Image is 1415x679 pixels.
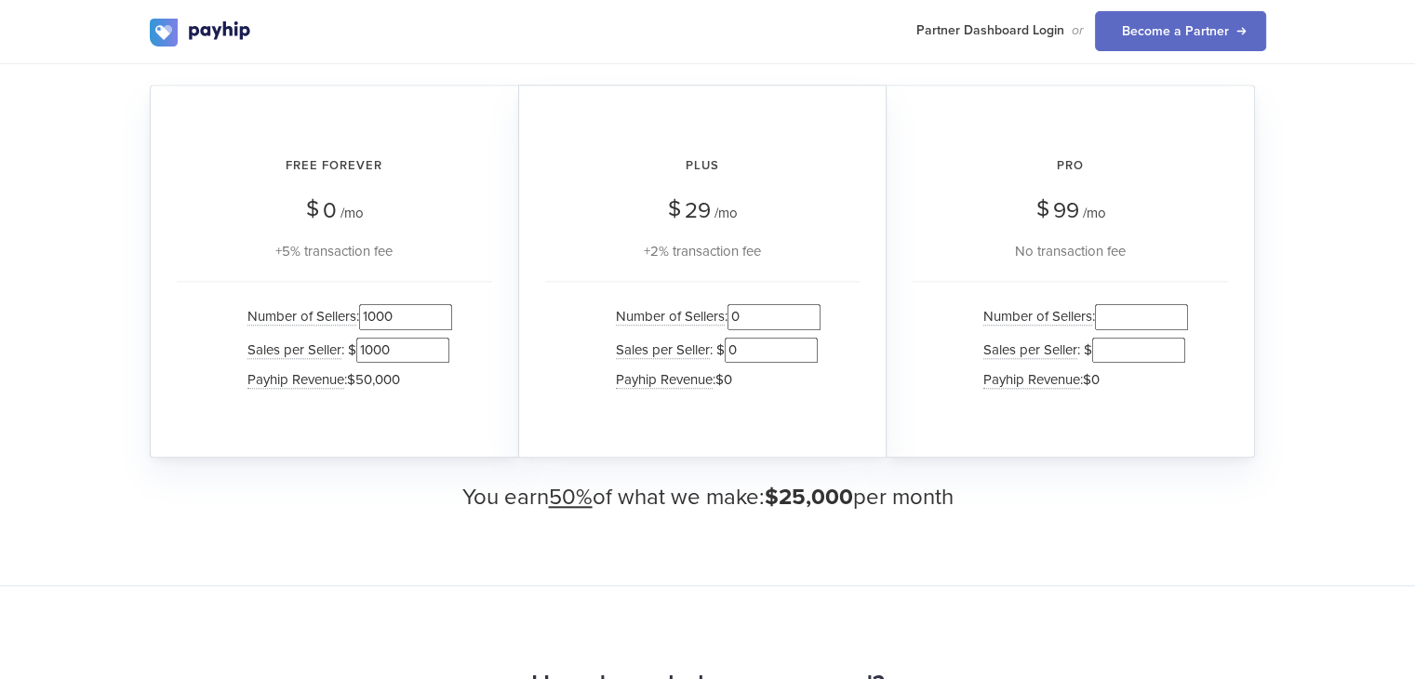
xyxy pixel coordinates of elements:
h2: Pro [913,141,1228,191]
li: : [607,300,821,333]
span: $50,000 [347,371,400,388]
span: Sales per Seller [247,341,341,359]
span: /mo [714,205,738,221]
li: : [974,366,1188,393]
span: Sales per Seller [983,341,1077,359]
span: Payhip Revenue [247,371,344,389]
span: Number of Sellers [247,308,356,326]
span: $ [1036,189,1049,229]
span: Number of Sellers [983,308,1092,326]
span: 99 [1053,197,1079,224]
span: $0 [1083,371,1100,388]
li: : [238,366,452,393]
h2: Plus [545,141,860,191]
span: $ [306,189,319,229]
span: 0 [323,197,337,224]
h3: You earn of what we make: per month [150,486,1266,510]
li: : [974,300,1188,333]
li: : [607,366,821,393]
li: : $ [607,334,821,366]
li: : $ [974,334,1188,366]
h2: Free Forever [177,141,492,191]
span: Number of Sellers [616,308,725,326]
span: 29 [685,197,711,224]
div: +5% transaction fee [177,240,492,262]
span: $ [668,189,681,229]
span: $0 [715,371,732,388]
span: Payhip Revenue [616,371,713,389]
u: 50% [549,484,593,511]
a: Become a Partner [1095,11,1266,51]
li: : $ [238,334,452,366]
span: /mo [1083,205,1106,221]
span: /mo [340,205,364,221]
span: Payhip Revenue [983,371,1080,389]
span: $25,000 [765,484,853,511]
div: No transaction fee [913,240,1228,262]
div: +2% transaction fee [545,240,860,262]
li: : [238,300,452,333]
span: Sales per Seller [616,341,710,359]
img: logo.svg [150,19,252,47]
